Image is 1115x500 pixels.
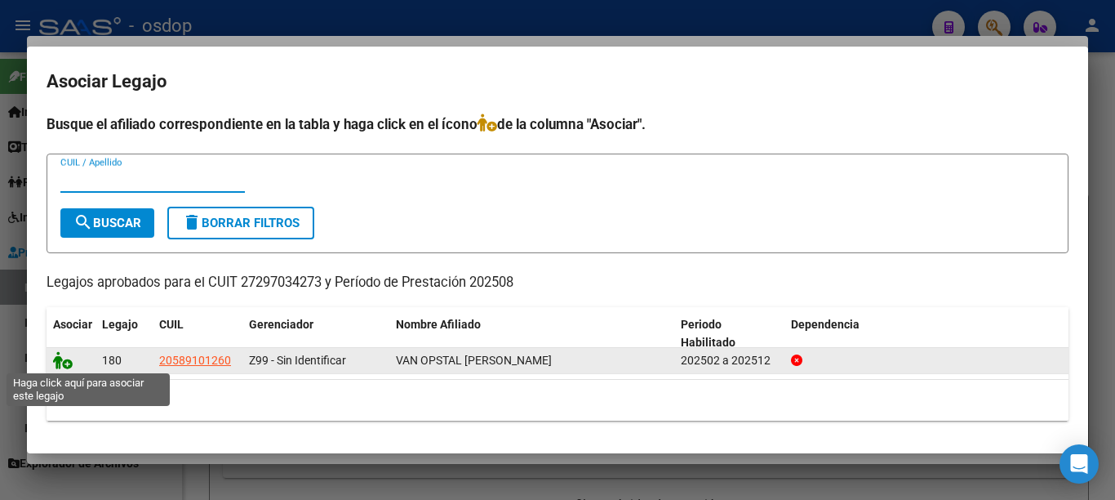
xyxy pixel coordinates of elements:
h4: Busque el afiliado correspondiente en la tabla y haga click en el ícono de la columna "Asociar". [47,114,1068,135]
span: Nombre Afiliado [396,318,481,331]
span: Z99 - Sin Identificar [249,354,346,367]
p: Legajos aprobados para el CUIT 27297034273 y Período de Prestación 202508 [47,273,1068,293]
div: 1 registros [47,380,1068,421]
datatable-header-cell: Legajo [96,307,153,361]
button: Buscar [60,208,154,238]
span: Legajo [102,318,138,331]
div: Open Intercom Messenger [1059,444,1099,484]
span: Buscar [73,216,141,230]
span: Asociar [53,318,92,331]
span: VAN OPSTAL OLAGÜE IGNAAS [396,354,552,367]
datatable-header-cell: Dependencia [784,307,1069,361]
h2: Asociar Legajo [47,66,1068,97]
span: Dependencia [791,318,860,331]
datatable-header-cell: Gerenciador [242,307,389,361]
span: 180 [102,354,122,367]
datatable-header-cell: CUIL [153,307,242,361]
div: 202502 a 202512 [681,351,778,370]
button: Borrar Filtros [167,207,314,239]
datatable-header-cell: Asociar [47,307,96,361]
span: Periodo Habilitado [681,318,735,350]
span: CUIL [159,318,184,331]
span: Borrar Filtros [182,216,300,230]
datatable-header-cell: Periodo Habilitado [674,307,784,361]
span: Gerenciador [249,318,313,331]
mat-icon: search [73,212,93,232]
mat-icon: delete [182,212,202,232]
datatable-header-cell: Nombre Afiliado [389,307,674,361]
span: 20589101260 [159,354,231,367]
